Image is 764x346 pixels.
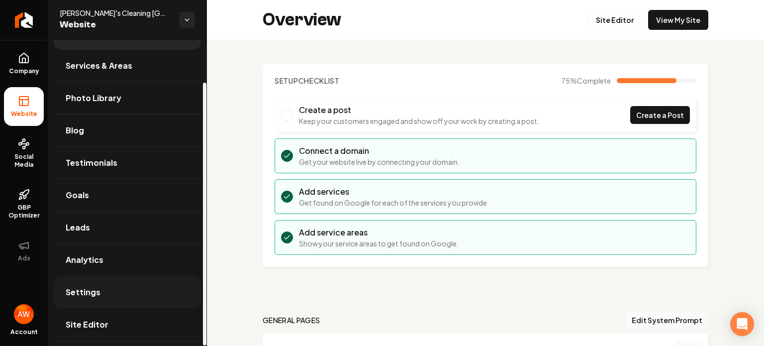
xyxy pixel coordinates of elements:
[66,189,89,201] span: Goals
[66,124,84,136] span: Blog
[299,198,489,208] p: Get found on Google for each of the services you provide.
[54,115,201,146] a: Blog
[54,244,201,276] a: Analytics
[60,18,171,32] span: Website
[66,92,121,104] span: Photo Library
[5,67,43,75] span: Company
[7,110,41,118] span: Website
[54,82,201,114] a: Photo Library
[4,181,44,228] a: GBP Optimizer
[275,76,298,85] span: Setup
[54,276,201,308] a: Settings
[66,157,117,169] span: Testimonials
[299,157,460,167] p: Get your website live by connecting your domain.
[66,60,132,72] span: Services & Areas
[14,304,34,324] button: Open user button
[54,212,201,243] a: Leads
[636,110,684,120] span: Create a Post
[54,179,201,211] a: Goals
[10,328,38,336] span: Account
[66,222,90,233] span: Leads
[66,286,100,298] span: Settings
[299,116,539,126] p: Keep your customers engaged and show off your work by creating a post.
[4,44,44,83] a: Company
[4,204,44,220] span: GBP Optimizer
[648,10,708,30] a: View My Site
[4,130,44,177] a: Social Media
[730,312,754,336] div: Open Intercom Messenger
[263,10,341,30] h2: Overview
[14,304,34,324] img: Alexa Wiley
[299,238,459,248] p: Show your service areas to get found on Google.
[299,186,489,198] h3: Add services
[577,76,611,85] span: Complete
[263,315,320,325] h2: general pages
[66,254,103,266] span: Analytics
[54,147,201,179] a: Testimonials
[4,231,44,270] button: Ads
[15,12,33,28] img: Rebolt Logo
[4,153,44,169] span: Social Media
[60,8,171,18] span: [PERSON_NAME]'s Cleaning [GEOGRAPHIC_DATA]
[587,10,642,30] a: Site Editor
[562,76,611,86] span: 75 %
[54,50,201,82] a: Services & Areas
[54,309,201,341] a: Site Editor
[626,311,708,329] button: Edit System Prompt
[299,145,460,157] h3: Connect a domain
[275,76,340,86] h2: Checklist
[299,104,539,116] h3: Create a post
[66,319,108,331] span: Site Editor
[630,106,690,124] a: Create a Post
[14,254,34,262] span: Ads
[299,227,459,238] h3: Add service areas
